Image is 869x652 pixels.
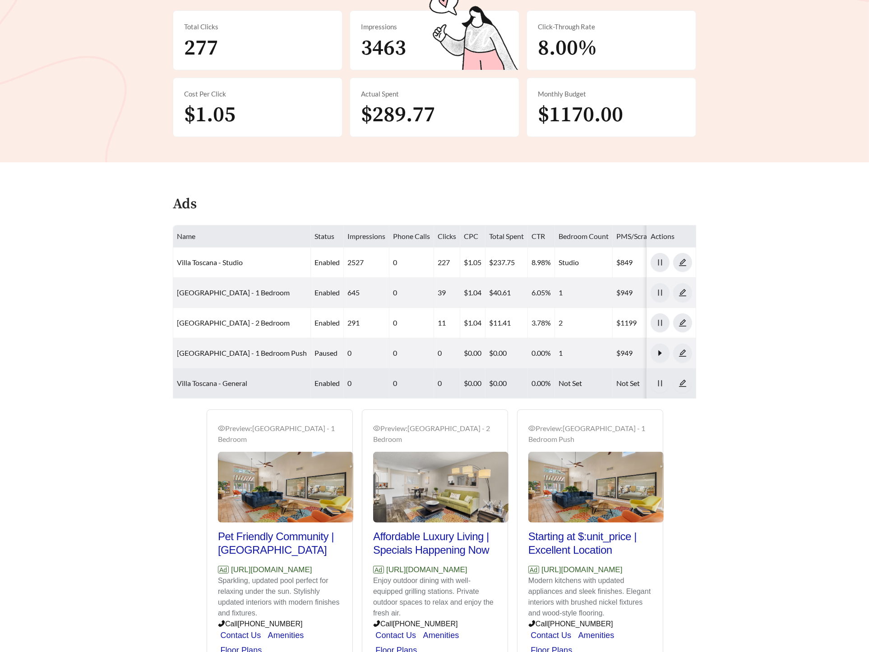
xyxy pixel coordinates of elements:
p: [URL][DOMAIN_NAME] [528,564,652,576]
img: Preview_Villa Toscana - 2 Bedroom [373,452,508,523]
td: Studio [555,248,613,278]
th: Total Spent [485,225,528,248]
td: 11 [434,308,460,338]
div: Total Clicks [184,22,331,32]
button: caret-right [651,344,670,363]
td: 0 [389,338,434,368]
td: $0.00 [485,338,528,368]
span: enabled [314,379,340,387]
td: $1.05 [460,248,485,278]
td: $237.75 [485,248,528,278]
a: Amenities [423,631,459,640]
td: 8.98% [528,248,555,278]
span: edit [674,258,692,266]
span: pause [651,319,669,327]
span: enabled [314,318,340,327]
span: 8.00% [538,35,597,62]
a: edit [673,379,692,387]
td: 291 [344,308,389,338]
span: paused [314,349,337,357]
span: CTR [532,232,545,240]
td: 6.05% [528,278,555,308]
td: $11.41 [485,308,528,338]
span: phone [373,620,380,627]
p: [URL][DOMAIN_NAME] [218,564,342,576]
a: [GEOGRAPHIC_DATA] - 2 Bedroom [177,318,290,327]
button: edit [673,253,692,272]
a: edit [673,288,692,297]
td: 1 [555,338,613,368]
th: PMS/Scraper Unit Price [613,225,694,248]
button: edit [673,313,692,332]
div: Preview: [GEOGRAPHIC_DATA] - 2 Bedroom [373,423,497,445]
td: 2527 [344,248,389,278]
div: Preview: [GEOGRAPHIC_DATA] - 1 Bedroom Push [528,423,652,445]
td: $0.00 [460,368,485,399]
td: 0 [389,278,434,308]
h4: Ads [173,197,197,212]
span: edit [674,289,692,297]
span: enabled [314,258,340,266]
td: 0.00% [528,338,555,368]
button: edit [673,283,692,302]
div: Monthly Budget [538,89,685,99]
a: edit [673,318,692,327]
div: Actual Spent [361,89,508,99]
td: $1199 [613,308,694,338]
span: 277 [184,35,218,62]
p: Sparkling, updated pool perfect for relaxing under the sun. Stylishly updated interiors with mode... [218,575,342,619]
td: 0 [389,308,434,338]
p: Call [PHONE_NUMBER] [373,619,497,629]
h2: Pet Friendly Community | [GEOGRAPHIC_DATA] [218,530,342,557]
span: caret-right [651,349,669,357]
td: 0 [434,338,460,368]
span: pause [651,289,669,297]
td: 39 [434,278,460,308]
p: Modern kitchens with updated appliances and sleek finishes. Elegant interiors with brushed nickel... [528,575,652,619]
h2: Affordable Luxury Living | Specials Happening Now [373,530,497,557]
div: Cost Per Click [184,89,331,99]
td: 3.78% [528,308,555,338]
span: edit [674,379,692,387]
th: Name [173,225,311,248]
th: Phone Calls [389,225,434,248]
th: Actions [647,225,696,248]
td: $1.04 [460,278,485,308]
span: Ad [373,566,384,574]
td: $1.04 [460,308,485,338]
td: 0 [434,368,460,399]
span: edit [674,349,692,357]
td: Not Set [613,368,694,399]
p: Enjoy outdoor dining with well-equipped grilling stations. Private outdoor spaces to relax and en... [373,575,497,619]
span: eye [528,425,536,432]
span: enabled [314,288,340,297]
span: pause [651,258,669,266]
button: edit [673,344,692,363]
td: $40.61 [485,278,528,308]
td: 1 [555,278,613,308]
img: Preview_Villa Toscana - 1 Bedroom Push [528,452,664,523]
span: 3463 [361,35,406,62]
td: $0.00 [485,368,528,399]
span: $1170.00 [538,101,623,129]
span: phone [218,620,225,627]
a: [GEOGRAPHIC_DATA] - 1 Bedroom [177,288,290,297]
span: CPC [464,232,478,240]
td: $949 [613,338,694,368]
img: Preview_Villa Toscana - 1 Bedroom [218,452,353,523]
td: 0.00% [528,368,555,399]
th: Responsive Ad Id [694,225,755,248]
td: $849 [613,248,694,278]
a: Amenities [578,631,615,640]
a: Contact Us [531,631,571,640]
span: $1.05 [184,101,236,129]
a: Contact Us [375,631,416,640]
a: Amenities [268,631,304,640]
button: pause [651,313,670,332]
p: [URL][DOMAIN_NAME] [373,564,497,576]
button: pause [651,253,670,272]
td: 645 [344,278,389,308]
span: $289.77 [361,101,435,129]
span: Ad [528,566,539,574]
h2: Starting at $:unit_price | Excellent Location [528,530,652,557]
